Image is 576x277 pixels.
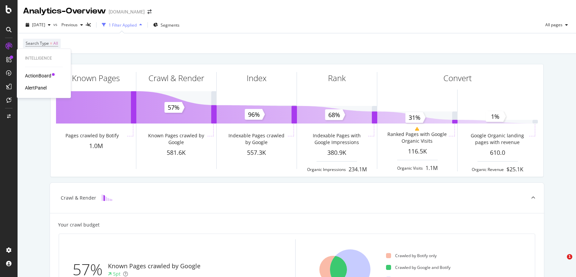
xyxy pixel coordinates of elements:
[297,148,377,157] div: 380.9K
[61,195,96,201] div: Crawl & Render
[161,22,180,28] span: Segments
[26,40,49,46] span: Search Type
[72,72,120,84] div: Known Pages
[65,132,119,139] div: Pages crawled by Botify
[217,148,297,157] div: 557.3K
[543,22,563,28] span: All pages
[109,8,145,15] div: [DOMAIN_NAME]
[226,132,286,146] div: Indexable Pages crawled by Google
[109,22,137,28] div: 1 Filter Applied
[50,40,52,46] span: =
[53,39,58,48] span: All
[32,22,45,28] span: 2025 Sep. 19th
[23,5,106,17] div: Analytics - Overview
[148,72,204,84] div: Crawl & Render
[386,265,450,270] div: Crawled by Google and Botify
[146,132,206,146] div: Known Pages crawled by Google
[25,84,47,91] a: AlertPanel
[150,20,182,30] button: Segments
[59,22,78,28] span: Previous
[23,20,53,30] button: [DATE]
[53,22,59,27] span: vs
[108,262,200,271] div: Known Pages crawled by Google
[386,253,437,258] div: Crawled by Botify only
[567,254,572,259] span: 1
[328,72,346,84] div: Rank
[349,166,367,173] div: 234.1M
[25,72,51,79] a: ActionBoard
[25,56,63,61] div: Intelligence
[102,195,112,201] img: block-icon
[306,132,367,146] div: Indexable Pages with Google Impressions
[56,142,136,150] div: 1.0M
[58,221,100,228] div: Your crawl budget
[307,167,346,172] div: Organic Impressions
[59,20,86,30] button: Previous
[147,9,152,14] div: arrow-right-arrow-left
[136,148,216,157] div: 581.6K
[99,20,145,30] button: 1 Filter Applied
[247,72,267,84] div: Index
[543,20,571,30] button: All pages
[553,254,569,270] iframe: Intercom live chat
